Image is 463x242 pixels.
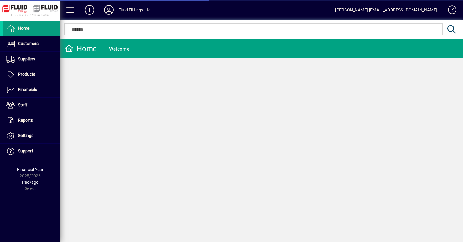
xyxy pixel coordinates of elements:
[18,41,39,46] span: Customers
[18,149,33,153] span: Support
[18,118,33,123] span: Reports
[109,44,129,54] div: Welcome
[18,72,35,77] span: Products
[22,180,38,185] span: Package
[3,36,60,51] a: Customers
[18,133,33,138] span: Settings
[17,167,43,172] span: Financial Year
[443,1,455,21] a: Knowledge Base
[3,67,60,82] a: Products
[80,5,99,15] button: Add
[99,5,118,15] button: Profile
[3,113,60,128] a: Reports
[18,57,35,61] span: Suppliers
[3,128,60,143] a: Settings
[18,26,29,31] span: Home
[3,52,60,67] a: Suppliers
[18,103,27,107] span: Staff
[3,144,60,159] a: Support
[3,82,60,97] a: Financials
[18,87,37,92] span: Financials
[3,98,60,113] a: Staff
[65,44,97,54] div: Home
[335,5,437,15] div: [PERSON_NAME] [EMAIL_ADDRESS][DOMAIN_NAME]
[118,5,151,15] div: Fluid Fittings Ltd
